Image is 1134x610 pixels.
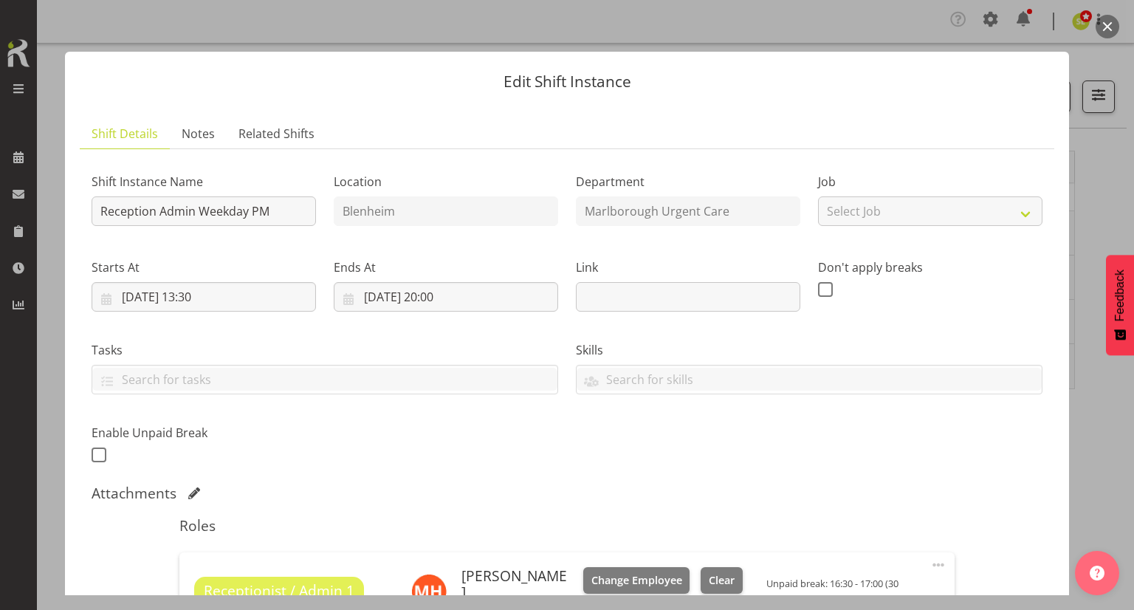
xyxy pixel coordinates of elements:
[591,572,682,589] span: Change Employee
[1090,566,1104,580] img: help-xxl-2.png
[92,484,176,502] h5: Attachments
[461,568,571,600] h6: [PERSON_NAME]
[92,173,316,191] label: Shift Instance Name
[334,173,558,191] label: Location
[92,424,316,442] label: Enable Unpaid Break
[576,258,800,276] label: Link
[92,282,316,312] input: Click to select...
[577,368,1042,391] input: Search for skills
[411,574,447,609] img: margret-hall11842.jpg
[92,196,316,226] input: Shift Instance Name
[80,74,1054,89] p: Edit Shift Instance
[182,125,215,143] span: Notes
[92,368,557,391] input: Search for tasks
[701,567,743,594] button: Clear
[818,173,1042,191] label: Job
[576,173,800,191] label: Department
[204,580,354,602] span: Receptionist / Admin 1
[334,258,558,276] label: Ends At
[92,125,158,143] span: Shift Details
[1113,270,1127,321] span: Feedback
[818,258,1042,276] label: Don't apply breaks
[92,341,558,359] label: Tasks
[334,282,558,312] input: Click to select...
[709,572,735,589] span: Clear
[1106,255,1134,355] button: Feedback - Show survey
[576,341,1042,359] label: Skills
[583,567,690,594] button: Change Employee
[238,125,315,143] span: Related Shifts
[179,517,954,535] h5: Roles
[92,258,316,276] label: Starts At
[766,577,898,608] span: Unpaid break: 16:30 - 17:00 (30 minutes)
